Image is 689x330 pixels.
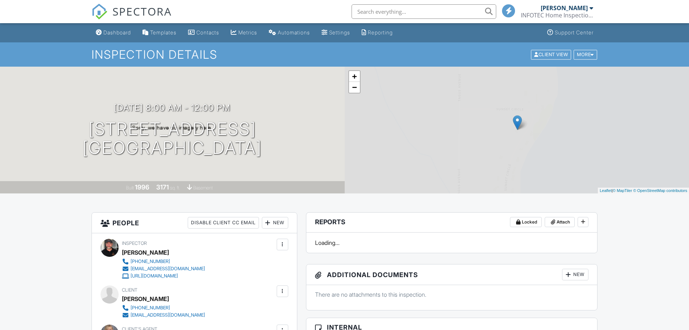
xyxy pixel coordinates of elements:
div: More [574,50,597,59]
h3: People [92,213,297,233]
div: Templates [150,29,176,35]
a: [EMAIL_ADDRESS][DOMAIN_NAME] [122,312,205,319]
a: Metrics [228,26,260,39]
div: [PHONE_NUMBER] [131,259,170,264]
div: Contacts [196,29,219,35]
div: New [262,217,288,229]
a: SPECTORA [92,10,172,25]
span: Inspector [122,241,147,246]
a: Leaflet [600,188,612,193]
a: Client View [530,51,573,57]
div: [EMAIL_ADDRESS][DOMAIN_NAME] [131,312,205,318]
div: 3171 [156,183,169,191]
a: [URL][DOMAIN_NAME] [122,272,205,280]
a: Zoom out [349,82,360,93]
div: Settings [329,29,350,35]
a: Contacts [185,26,222,39]
a: Templates [140,26,179,39]
p: There are no attachments to this inspection. [315,291,589,298]
a: Support Center [544,26,596,39]
a: © MapTiler [613,188,632,193]
div: [PHONE_NUMBER] [131,305,170,311]
div: [EMAIL_ADDRESS][DOMAIN_NAME] [131,266,205,272]
a: Zoom in [349,71,360,82]
div: Reporting [368,29,393,35]
div: 1996 [135,183,149,191]
span: basement [193,185,213,191]
div: Client View [531,50,571,59]
a: Reporting [359,26,396,39]
h1: Inspection Details [92,48,598,61]
div: [PERSON_NAME] [122,293,169,304]
h1: [STREET_ADDRESS] [GEOGRAPHIC_DATA] [82,120,262,158]
a: Settings [319,26,353,39]
div: Automations [278,29,310,35]
a: [PHONE_NUMBER] [122,258,205,265]
span: sq. ft. [170,185,180,191]
span: Built [126,185,134,191]
a: © OpenStreetMap contributors [633,188,687,193]
a: [PHONE_NUMBER] [122,304,205,312]
span: Client [122,287,137,293]
a: Automations (Basic) [266,26,313,39]
h3: Additional Documents [306,264,597,285]
div: Metrics [238,29,257,35]
img: The Best Home Inspection Software - Spectora [92,4,107,20]
a: [EMAIL_ADDRESS][DOMAIN_NAME] [122,265,205,272]
div: Dashboard [103,29,131,35]
div: Disable Client CC Email [188,217,259,229]
a: Dashboard [93,26,134,39]
span: SPECTORA [112,4,172,19]
div: | [598,188,689,194]
div: [URL][DOMAIN_NAME] [131,273,178,279]
input: Search everything... [352,4,496,19]
div: [PERSON_NAME] [541,4,588,12]
div: New [562,269,588,280]
h3: [DATE] 8:00 am - 12:00 pm [114,103,230,113]
div: Support Center [555,29,594,35]
div: [PERSON_NAME] [122,247,169,258]
div: INFOTEC Home Inspection, LLC [521,12,593,19]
